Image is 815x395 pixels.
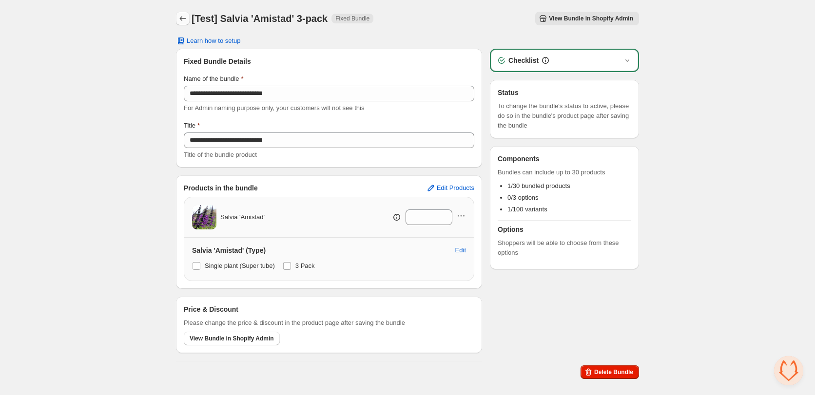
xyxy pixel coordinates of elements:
span: Learn how to setup [187,37,241,45]
span: Salvia 'Amistad' [220,212,265,222]
h3: Components [498,154,540,164]
h3: Status [498,88,631,97]
span: Please change the price & discount in the product page after saving the bundle [184,318,405,328]
h3: Price & Discount [184,304,238,314]
span: Edit Products [437,184,474,192]
button: Learn how to setup [170,34,247,48]
button: Edit [449,243,472,258]
h3: Checklist [508,56,539,65]
span: Shoppers will be able to choose from these options [498,238,631,258]
h3: Salvia 'Amistad' (Type) [192,245,266,255]
span: Bundles can include up to 30 products [498,168,631,177]
img: Salvia 'Amistad' [192,205,216,229]
span: 3 Pack [295,262,315,269]
span: Fixed Bundle [335,15,369,22]
h3: Options [498,225,631,234]
span: Single plant (Super tube) [205,262,275,269]
span: 1/30 bundled products [507,182,570,189]
button: View Bundle in Shopify Admin [535,12,639,25]
span: View Bundle in Shopify Admin [190,335,274,342]
button: Back [176,12,190,25]
label: Name of the bundle [184,74,244,84]
span: For Admin naming purpose only, your customers will not see this [184,104,364,112]
span: Edit [455,246,466,254]
span: View Bundle in Shopify Admin [549,15,633,22]
h1: [Test] Salvia 'Amistad' 3-pack [192,13,328,24]
button: View Bundle in Shopify Admin [184,332,280,345]
button: Edit Products [420,180,480,196]
span: 0/3 options [507,194,539,201]
h3: Products in the bundle [184,183,258,193]
h3: Fixed Bundle Details [184,56,474,66]
span: Delete Bundle [594,368,633,376]
label: Title [184,121,200,131]
button: Delete Bundle [581,365,639,379]
span: To change the bundle's status to active, please do so in the bundle's product page after saving t... [498,101,631,131]
div: Open chat [774,356,803,385]
span: Title of the bundle product [184,151,257,158]
span: 1/100 variants [507,206,547,213]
